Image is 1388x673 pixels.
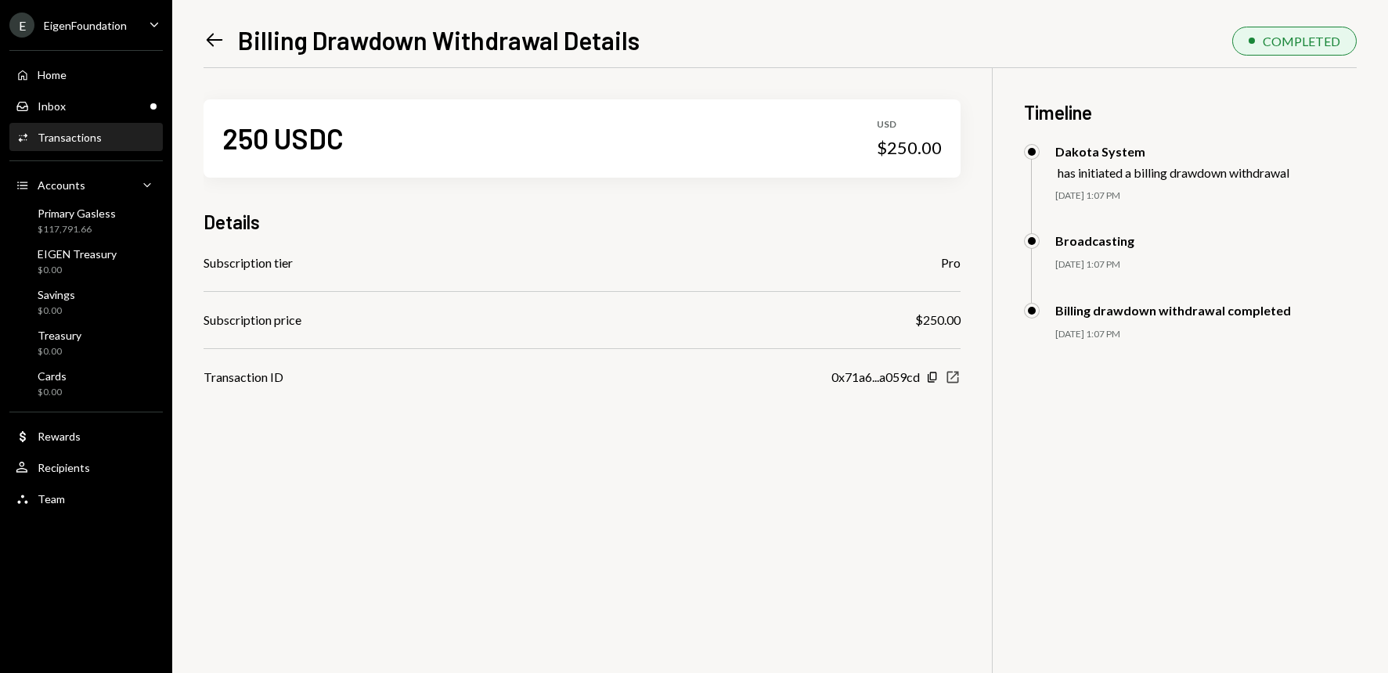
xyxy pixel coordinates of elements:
div: 0x71a6...a059cd [831,368,920,387]
a: Primary Gasless$117,791.66 [9,202,163,239]
div: Subscription price [204,311,301,329]
div: Accounts [38,178,85,192]
div: [DATE] 1:07 PM [1055,328,1357,341]
div: $250.00 [915,311,961,329]
div: $0.00 [38,386,67,399]
div: Team [38,492,65,506]
h3: Timeline [1024,99,1357,125]
div: EigenFoundation [44,19,127,32]
div: Home [38,68,67,81]
div: Transactions [38,131,102,144]
div: Inbox [38,99,66,113]
div: Cards [38,369,67,383]
div: Subscription tier [204,254,293,272]
div: Pro [941,254,961,272]
a: Inbox [9,92,163,120]
div: 250 USDC [222,121,344,156]
div: Recipients [38,461,90,474]
div: Broadcasting [1055,233,1134,248]
div: [DATE] 1:07 PM [1055,189,1357,203]
div: COMPLETED [1263,34,1340,49]
div: Savings [38,288,75,301]
div: has initiated a billing drawdown withdrawal [1058,165,1289,180]
a: Treasury$0.00 [9,324,163,362]
h1: Billing Drawdown Withdrawal Details [238,24,640,56]
a: EIGEN Treasury$0.00 [9,243,163,280]
div: $0.00 [38,304,75,318]
div: $250.00 [877,137,942,159]
a: Team [9,484,163,513]
a: Home [9,60,163,88]
h3: Details [204,209,260,235]
div: Billing drawdown withdrawal completed [1055,303,1291,318]
div: Rewards [38,430,81,443]
div: E [9,13,34,38]
a: Rewards [9,422,163,450]
div: [DATE] 1:07 PM [1055,258,1357,272]
div: Treasury [38,329,81,342]
a: Recipients [9,453,163,481]
a: Savings$0.00 [9,283,163,321]
div: USD [877,118,942,131]
div: Dakota System [1055,144,1289,159]
a: Cards$0.00 [9,365,163,402]
a: Accounts [9,171,163,199]
div: $0.00 [38,345,81,358]
div: $117,791.66 [38,223,116,236]
div: $0.00 [38,264,117,277]
div: EIGEN Treasury [38,247,117,261]
a: Transactions [9,123,163,151]
div: Transaction ID [204,368,283,387]
div: Primary Gasless [38,207,116,220]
